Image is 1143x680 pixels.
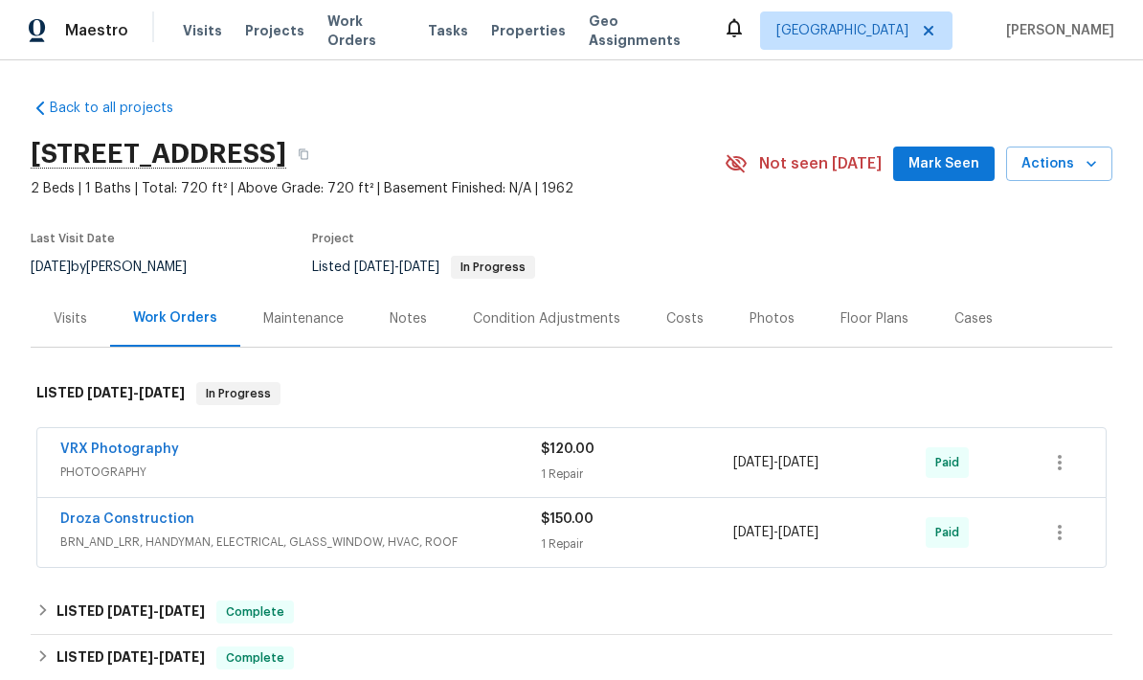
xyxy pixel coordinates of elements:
h6: LISTED [56,646,205,669]
span: Listed [312,261,535,274]
span: Tasks [428,24,468,37]
span: Properties [491,21,566,40]
span: $150.00 [541,512,594,526]
span: Visits [183,21,222,40]
span: Last Visit Date [31,233,115,244]
span: [DATE] [778,526,818,539]
span: Actions [1021,152,1097,176]
span: - [107,650,205,664]
div: Work Orders [133,308,217,328]
span: [DATE] [159,604,205,618]
span: Paid [935,523,967,542]
div: 1 Repair [541,465,733,484]
div: Photos [750,309,795,329]
button: Mark Seen [893,147,995,182]
span: BRN_AND_LRR, HANDYMAN, ELECTRICAL, GLASS_WINDOW, HVAC, ROOF [60,533,541,552]
div: Floor Plans [840,309,908,329]
span: [DATE] [107,650,153,664]
span: Projects [245,21,304,40]
div: Visits [54,309,87,329]
a: Back to all projects [31,99,214,118]
span: Complete [218,602,292,622]
h6: LISTED [36,382,185,405]
span: PHOTOGRAPHY [60,463,541,482]
span: - [733,523,818,542]
div: Condition Adjustments [473,309,620,329]
span: [DATE] [31,261,71,274]
span: [DATE] [354,261,394,274]
div: LISTED [DATE]-[DATE]Complete [31,589,1112,635]
button: Copy Address [286,137,321,171]
div: Notes [390,309,427,329]
span: [GEOGRAPHIC_DATA] [776,21,908,40]
span: Geo Assignments [589,11,700,50]
a: VRX Photography [60,442,179,456]
span: $120.00 [541,442,594,456]
span: Paid [935,453,967,472]
div: by [PERSON_NAME] [31,256,210,279]
span: [PERSON_NAME] [998,21,1114,40]
div: Maintenance [263,309,344,329]
span: Maestro [65,21,128,40]
span: [DATE] [733,456,773,469]
span: - [87,386,185,399]
span: [DATE] [139,386,185,399]
div: LISTED [DATE]-[DATE]In Progress [31,363,1112,424]
span: - [354,261,439,274]
span: [DATE] [778,456,818,469]
span: In Progress [453,261,533,273]
div: Costs [666,309,704,329]
span: [DATE] [107,604,153,618]
button: Actions [1006,147,1112,182]
a: Droza Construction [60,512,194,526]
span: Project [312,233,354,244]
span: Complete [218,648,292,668]
div: Cases [954,309,993,329]
span: In Progress [198,384,279,403]
span: Not seen [DATE] [759,154,882,173]
h6: LISTED [56,601,205,623]
div: 1 Repair [541,534,733,554]
span: [DATE] [399,261,439,274]
span: [DATE] [159,650,205,664]
span: Work Orders [327,11,405,50]
span: - [733,453,818,472]
span: [DATE] [87,386,133,399]
span: [DATE] [733,526,773,539]
span: - [107,604,205,618]
span: Mark Seen [908,152,979,176]
span: 2 Beds | 1 Baths | Total: 720 ft² | Above Grade: 720 ft² | Basement Finished: N/A | 1962 [31,179,725,198]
